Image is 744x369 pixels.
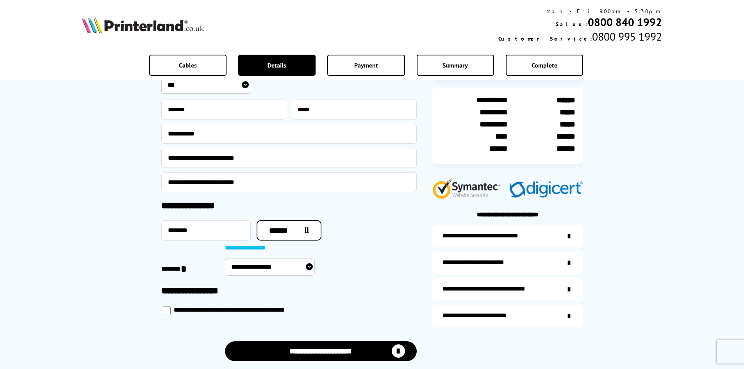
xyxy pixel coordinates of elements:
[354,61,378,69] span: Payment
[498,35,592,42] span: Customer Service:
[432,252,583,274] a: items-arrive
[532,61,557,69] span: Complete
[432,278,583,300] a: additional-cables
[498,8,662,15] div: Mon - Fri 9:00am - 5:30pm
[588,15,662,29] a: 0800 840 1992
[179,61,197,69] span: Cables
[556,21,588,28] span: Sales:
[82,16,204,34] img: Printerland Logo
[432,305,583,327] a: secure-website
[268,61,286,69] span: Details
[442,61,468,69] span: Summary
[432,225,583,247] a: additional-ink
[592,29,662,44] span: 0800 995 1992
